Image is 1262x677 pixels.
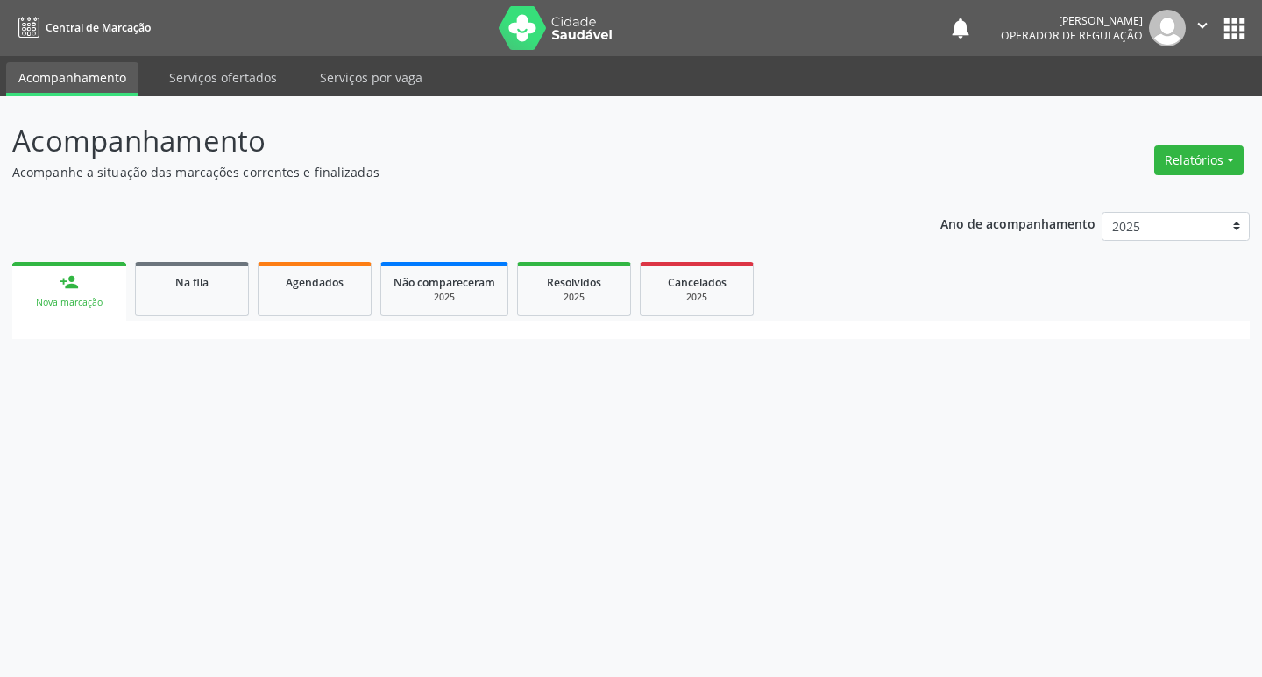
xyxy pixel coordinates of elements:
[1154,145,1244,175] button: Relatórios
[530,291,618,304] div: 2025
[286,275,344,290] span: Agendados
[653,291,741,304] div: 2025
[157,62,289,93] a: Serviços ofertados
[1193,16,1212,35] i: 
[940,212,1095,234] p: Ano de acompanhamento
[60,272,79,292] div: person_add
[1186,10,1219,46] button: 
[12,119,878,163] p: Acompanhamento
[1219,13,1250,44] button: apps
[547,275,601,290] span: Resolvidos
[46,20,151,35] span: Central de Marcação
[1149,10,1186,46] img: img
[6,62,138,96] a: Acompanhamento
[393,291,495,304] div: 2025
[308,62,435,93] a: Serviços por vaga
[12,163,878,181] p: Acompanhe a situação das marcações correntes e finalizadas
[25,296,114,309] div: Nova marcação
[175,275,209,290] span: Na fila
[668,275,727,290] span: Cancelados
[1001,28,1143,43] span: Operador de regulação
[1001,13,1143,28] div: [PERSON_NAME]
[393,275,495,290] span: Não compareceram
[948,16,973,40] button: notifications
[12,13,151,42] a: Central de Marcação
